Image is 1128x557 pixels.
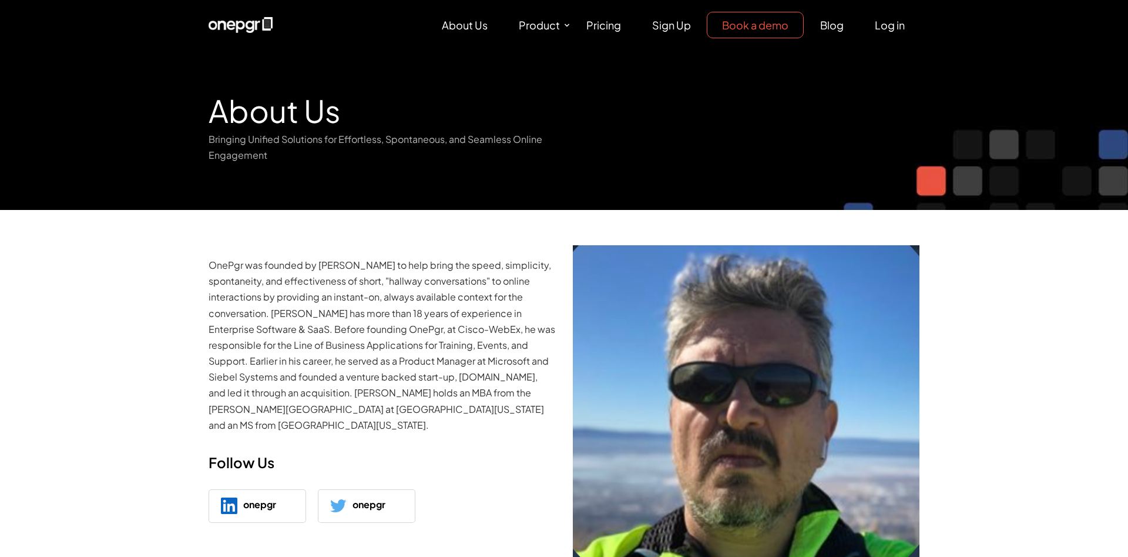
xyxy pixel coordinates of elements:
[572,12,636,38] a: Pricing
[707,12,804,38] a: Book a demo
[209,445,555,489] h3: Follow Us
[860,12,919,38] a: Log in
[209,131,555,163] p: Bringing Unified Solutions for Effortless, Spontaneous, and Seamless Online Engagement
[504,12,572,38] a: Product
[209,74,555,131] h1: About Us
[637,12,706,38] a: Sign Up
[209,489,306,523] a: onepgr
[330,498,347,514] img: twitter.png
[209,257,555,433] p: OnePgr was founded by [PERSON_NAME] to help bring the speed, simplicity, spontaneity, and effecti...
[221,498,237,514] img: logos_linkedin-icon.png
[318,489,415,523] a: onepgr
[427,12,502,38] a: About Us
[805,12,858,38] a: Blog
